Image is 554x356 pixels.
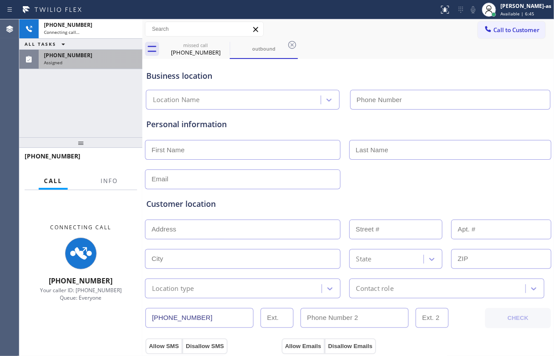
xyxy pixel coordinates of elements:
[51,224,112,231] span: Connecting Call
[40,286,122,301] span: Your caller ID: [PHONE_NUMBER] Queue: Everyone
[349,220,442,239] input: Street #
[261,308,293,328] input: Ext.
[145,338,182,354] button: Allow SMS
[356,283,394,294] div: Contact role
[146,118,550,130] div: Personal information
[467,4,479,16] button: Mute
[152,283,194,294] div: Location type
[356,254,372,264] div: State
[145,220,340,239] input: Address
[485,308,551,328] button: CHECK
[145,169,340,189] input: Email
[500,2,551,10] div: [PERSON_NAME]-as
[282,338,325,354] button: Allow Emails
[493,26,540,34] span: Call to Customer
[145,22,263,36] input: Search
[163,48,229,56] div: [PHONE_NUMBER]
[146,198,550,210] div: Customer location
[146,70,550,82] div: Business location
[325,338,376,354] button: Disallow Emails
[145,249,340,269] input: City
[44,177,62,185] span: Call
[350,90,551,110] input: Phone Number
[153,95,200,105] div: Location Name
[25,41,56,47] span: ALL TASKS
[95,172,123,190] button: Info
[163,42,229,48] div: missed call
[451,220,551,239] input: Apt. #
[349,140,552,160] input: Last Name
[44,51,92,59] span: [PHONE_NUMBER]
[478,22,545,38] button: Call to Customer
[416,308,449,328] input: Ext. 2
[145,308,253,328] input: Phone Number
[182,338,228,354] button: Disallow SMS
[19,39,74,49] button: ALL TASKS
[500,11,534,17] span: Available | 6:45
[44,29,80,35] span: Connecting call…
[49,276,113,286] span: [PHONE_NUMBER]
[163,39,229,59] div: (626) 481-6023
[25,152,80,160] span: [PHONE_NUMBER]
[145,140,340,160] input: First Name
[44,59,62,66] span: Assigned
[39,172,68,190] button: Call
[451,249,551,269] input: ZIP
[101,177,118,185] span: Info
[44,21,92,29] span: [PHONE_NUMBER]
[231,45,297,52] div: outbound
[301,308,409,328] input: Phone Number 2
